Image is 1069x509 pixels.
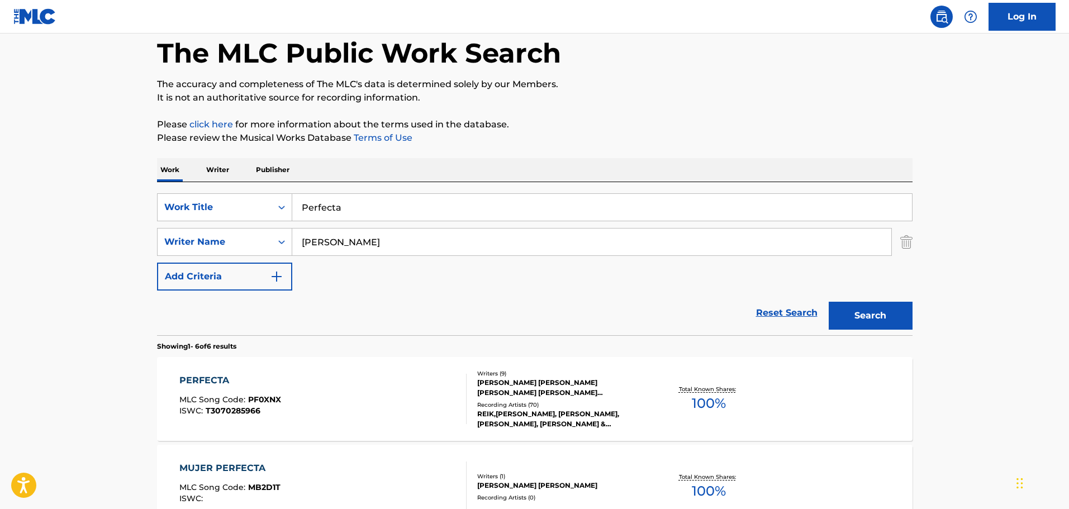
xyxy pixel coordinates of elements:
p: Total Known Shares: [679,473,739,481]
div: Recording Artists ( 0 ) [477,493,646,502]
a: Reset Search [750,301,823,325]
div: Writers ( 9 ) [477,369,646,378]
div: Help [959,6,982,28]
span: ISWC : [179,406,206,416]
a: click here [189,119,233,130]
a: PERFECTAMLC Song Code:PF0XNXISWC:T3070285966Writers (9)[PERSON_NAME] [PERSON_NAME] [PERSON_NAME] ... [157,357,913,441]
p: Writer [203,158,232,182]
span: ISWC : [179,493,206,503]
span: MB2D1T [248,482,281,492]
div: [PERSON_NAME] [PERSON_NAME] [477,481,646,491]
p: The accuracy and completeness of The MLC's data is determined solely by our Members. [157,78,913,91]
span: 100 % [692,393,726,413]
p: It is not an authoritative source for recording information. [157,91,913,104]
p: Work [157,158,183,182]
button: Search [829,302,913,330]
span: T3070285966 [206,406,260,416]
img: MLC Logo [13,8,56,25]
form: Search Form [157,193,913,335]
div: Work Title [164,201,265,214]
div: [PERSON_NAME] [PERSON_NAME] [PERSON_NAME] [PERSON_NAME] [PERSON_NAME], [PERSON_NAME] [PERSON_NAME... [477,378,646,398]
p: Total Known Shares: [679,385,739,393]
div: Recording Artists ( 70 ) [477,401,646,409]
span: 100 % [692,481,726,501]
iframe: Chat Widget [1013,455,1069,509]
div: MUJER PERFECTA [179,462,281,475]
p: Showing 1 - 6 of 6 results [157,341,236,351]
img: 9d2ae6d4665cec9f34b9.svg [270,270,283,283]
span: PF0XNX [248,394,281,405]
img: search [935,10,948,23]
div: REIK,[PERSON_NAME], [PERSON_NAME], [PERSON_NAME], [PERSON_NAME] & [PERSON_NAME], [PERSON_NAME]|MA... [477,409,646,429]
p: Please for more information about the terms used in the database. [157,118,913,131]
div: PERFECTA [179,374,281,387]
h1: The MLC Public Work Search [157,36,561,70]
div: Writers ( 1 ) [477,472,646,481]
span: MLC Song Code : [179,482,248,492]
img: help [964,10,977,23]
div: Drag [1016,467,1023,500]
span: MLC Song Code : [179,394,248,405]
div: Writer Name [164,235,265,249]
a: Public Search [930,6,953,28]
img: Delete Criterion [900,228,913,256]
p: Please review the Musical Works Database [157,131,913,145]
p: Publisher [253,158,293,182]
a: Log In [989,3,1056,31]
button: Add Criteria [157,263,292,291]
a: Terms of Use [351,132,412,143]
